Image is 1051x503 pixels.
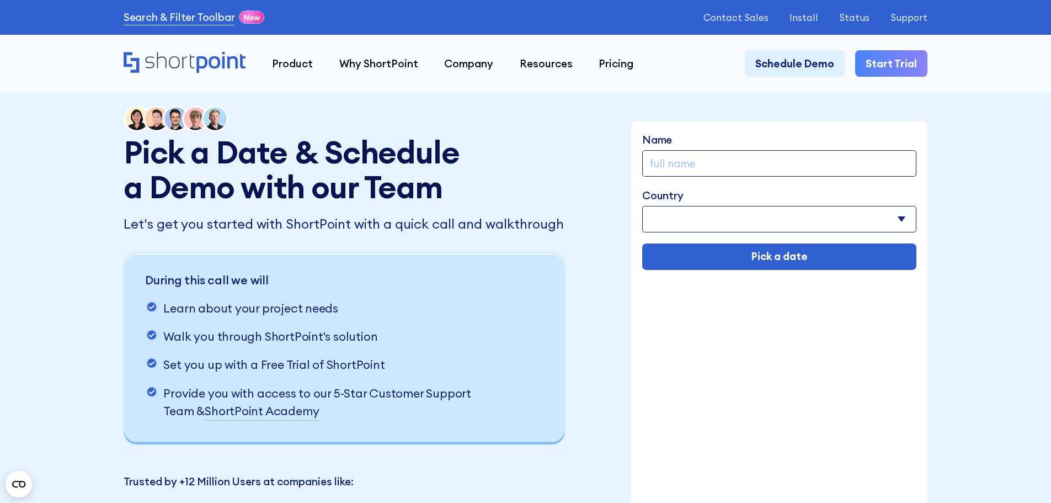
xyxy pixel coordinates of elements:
[852,375,1051,503] iframe: Chat Widget
[163,328,377,346] p: Walk you through ShortPoint's solution
[163,385,501,421] p: Provide you with access to our 5-Star Customer Support Team &
[642,132,916,148] label: Name
[745,50,845,77] a: Schedule Demo
[520,56,573,72] div: Resources
[444,56,493,72] div: Company
[839,12,869,23] a: Status
[259,50,326,77] a: Product
[163,300,338,317] p: Learn about your project needs
[163,356,385,374] p: Set you up with a Free Trial of ShortPoint
[642,150,916,177] input: full name
[124,52,246,75] a: Home
[326,50,431,77] a: Why ShortPoint
[124,214,568,234] p: Let's get you started with ShortPoint with a quick call and walkthrough
[124,9,235,25] a: Search & Filter Toolbar
[339,56,418,72] div: Why ShortPoint
[599,56,633,72] div: Pricing
[586,50,647,77] a: Pricing
[703,12,769,23] a: Contact Sales
[431,50,506,77] a: Company
[642,188,916,204] label: Country
[642,132,916,269] form: Demo Form
[145,272,502,289] p: During this call we will
[272,56,313,72] div: Product
[789,12,818,23] a: Install
[124,474,568,490] p: Trusted by +12 Million Users at companies like:
[506,50,586,77] a: Resources
[124,135,471,204] h1: Pick a Date & Schedule a Demo with our Team
[6,471,32,497] button: Open CMP widget
[642,243,916,270] input: Pick a date
[205,403,319,421] a: ShortPoint Academy
[890,12,927,23] a: Support
[855,50,927,77] a: Start Trial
